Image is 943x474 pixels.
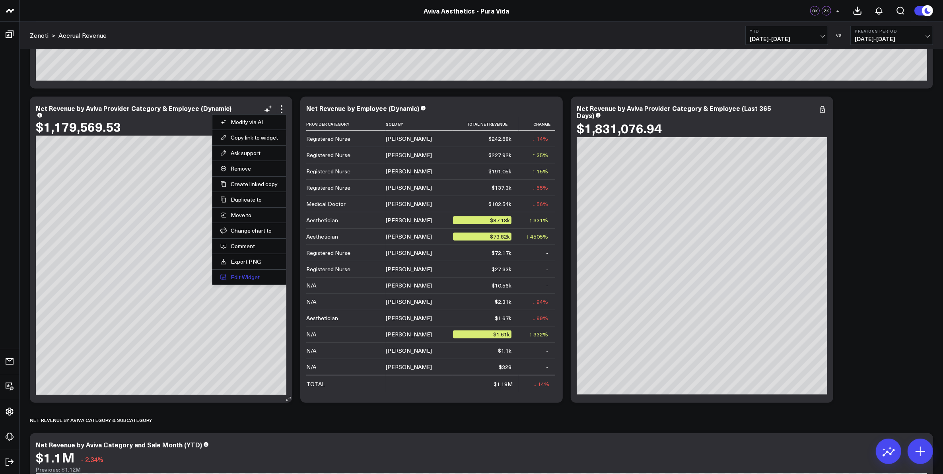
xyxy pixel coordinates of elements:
[488,135,511,143] div: $242.68k
[453,330,511,338] div: $1.61k
[453,118,518,131] th: Total Net Revenue
[453,216,511,224] div: $87.18k
[36,119,121,134] div: $1,179,569.53
[745,26,828,45] button: YTD[DATE]-[DATE]
[36,466,927,473] div: Previous: $1.12M
[306,200,346,208] div: Medical Doctor
[534,380,549,388] div: ↓ 14%
[546,265,548,273] div: -
[488,200,511,208] div: $102.54k
[492,249,511,257] div: $72.17k
[30,31,55,40] div: >
[306,314,338,322] div: Aesthetician
[306,104,419,113] div: Net Revenue by Employee (Dynamic)
[36,104,231,113] div: Net Revenue by Aviva Provider Category & Employee (Dynamic)
[386,330,432,338] div: [PERSON_NAME]
[306,282,316,289] div: N/A
[546,363,548,371] div: -
[855,36,929,42] span: [DATE] - [DATE]
[495,298,511,306] div: $2.31k
[220,212,278,219] button: Move to
[750,36,824,42] span: [DATE] - [DATE]
[499,363,511,371] div: $328
[36,450,74,464] div: $1.1M
[220,134,278,141] button: Copy link to widget
[386,363,432,371] div: [PERSON_NAME]
[386,216,432,224] div: [PERSON_NAME]
[529,216,548,224] div: ↑ 331%
[832,33,846,38] div: VS
[533,151,548,159] div: ↑ 35%
[533,200,548,208] div: ↓ 56%
[533,314,548,322] div: ↓ 99%
[386,282,432,289] div: [PERSON_NAME]
[386,135,432,143] div: [PERSON_NAME]
[306,233,338,241] div: Aesthetician
[386,314,432,322] div: [PERSON_NAME]
[546,282,548,289] div: -
[220,118,278,126] button: Modify via AI
[220,258,278,265] a: Export PNG
[220,181,278,188] button: Create linked copy
[80,454,84,464] span: ↓
[533,184,548,192] div: ↓ 55%
[85,455,103,464] span: 2.34%
[36,440,202,449] div: Net Revenue by Aviva Category and Sale Month (YTD)
[855,29,929,33] b: Previous Period
[306,380,325,388] div: TOTAL
[220,243,278,250] button: Comment
[386,233,432,241] div: [PERSON_NAME]
[424,6,509,15] a: Aviva Aesthetics - Pura Vida
[306,216,338,224] div: Aesthetician
[220,165,278,172] button: Remove
[306,118,386,131] th: Provider Category
[58,31,107,40] a: Accrual Revenue
[306,135,350,143] div: Registered Nurse
[306,363,316,371] div: N/A
[386,167,432,175] div: [PERSON_NAME]
[386,118,453,131] th: Sold By
[533,167,548,175] div: ↑ 15%
[492,282,511,289] div: $10.56k
[577,104,771,120] div: Net Revenue by Aviva Provider Category & Employee (Last 365 Days)
[306,298,316,306] div: N/A
[850,26,933,45] button: Previous Period[DATE]-[DATE]
[533,135,548,143] div: ↓ 14%
[546,347,548,355] div: -
[533,298,548,306] div: ↓ 94%
[306,151,350,159] div: Registered Nurse
[306,249,350,257] div: Registered Nurse
[386,347,432,355] div: [PERSON_NAME]
[836,8,840,14] span: +
[495,314,511,322] div: $1.67k
[453,233,511,241] div: $73.82k
[833,6,843,16] button: +
[519,118,555,131] th: Change
[386,184,432,192] div: [PERSON_NAME]
[492,184,511,192] div: $137.3k
[526,233,548,241] div: ↑ 4505%
[546,249,548,257] div: -
[577,121,662,135] div: $1,831,076.94
[810,6,820,16] div: OK
[386,151,432,159] div: [PERSON_NAME]
[529,330,548,338] div: ↑ 332%
[220,227,278,234] button: Change chart to
[220,274,278,281] button: Edit Widget
[30,31,49,40] a: Zenoti
[30,411,152,429] div: Net Revenue by Aviva Category & Subcategory
[306,347,316,355] div: N/A
[386,265,432,273] div: [PERSON_NAME]
[306,167,350,175] div: Registered Nurse
[306,265,350,273] div: Registered Nurse
[488,167,511,175] div: $191.05k
[822,6,831,16] div: ZK
[494,380,513,388] div: $1.18M
[492,265,511,273] div: $27.33k
[386,298,432,306] div: [PERSON_NAME]
[306,184,350,192] div: Registered Nurse
[306,330,316,338] div: N/A
[488,151,511,159] div: $227.92k
[750,29,824,33] b: YTD
[498,347,511,355] div: $1.1k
